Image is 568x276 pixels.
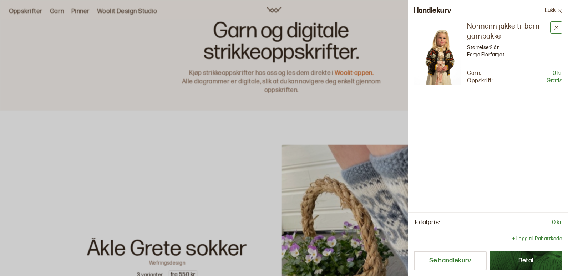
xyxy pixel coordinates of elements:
p: 0 kr [553,70,562,77]
p: Gratis [547,77,562,85]
a: Normann jakke til barn garnpakke [467,21,547,41]
button: Se handlekurv [414,251,487,270]
button: Betal [490,251,562,270]
p: Størrelse: 2 år [467,44,547,51]
p: Totalpris: [414,218,440,227]
p: Garn: [467,70,481,77]
img: Bilde av oppskrift [414,21,461,85]
p: Oppskrift: [467,77,493,85]
p: Farge: Flerfarget [467,51,547,58]
p: + Legg til Rabattkode [512,235,562,242]
p: 0 kr [552,218,562,227]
